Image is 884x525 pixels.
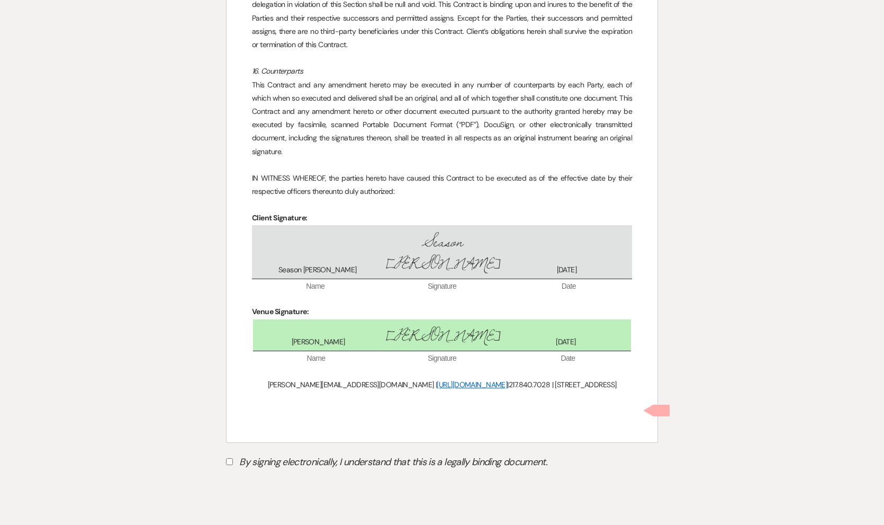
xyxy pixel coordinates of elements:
[268,380,437,389] span: [PERSON_NAME][EMAIL_ADDRESS][DOMAIN_NAME] |
[252,213,307,223] strong: Client Signature:
[505,353,631,364] span: Date
[253,353,379,364] span: Name
[504,337,628,348] span: [DATE]
[437,380,507,389] a: [URL][DOMAIN_NAME]
[509,380,617,389] span: 217.840.7028 | [STREET_ADDRESS]
[226,458,233,465] input: By signing electronically, I understand that this is a legally binding document.
[252,173,634,196] span: IN WITNESS WHEREOF, the parties hereto have caused this Contract to be executed as of the effecti...
[504,265,629,275] span: [DATE]
[379,353,505,364] span: Signature
[252,378,632,391] p: |
[256,337,380,348] span: [PERSON_NAME]
[226,453,658,474] label: By signing electronically, I understand that this is a legally binding document.
[255,265,380,275] span: Season [PERSON_NAME]
[252,66,303,76] em: 16. Counterparts
[506,281,632,292] span: Date
[378,281,505,292] span: Signature
[252,80,634,156] span: This Contract and any amendment hereto may be executed in any number of counterparts by each Part...
[252,281,378,292] span: Name
[252,307,309,316] strong: Venue Signature:
[380,325,504,348] span: [PERSON_NAME]
[380,230,504,275] span: Season [PERSON_NAME]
